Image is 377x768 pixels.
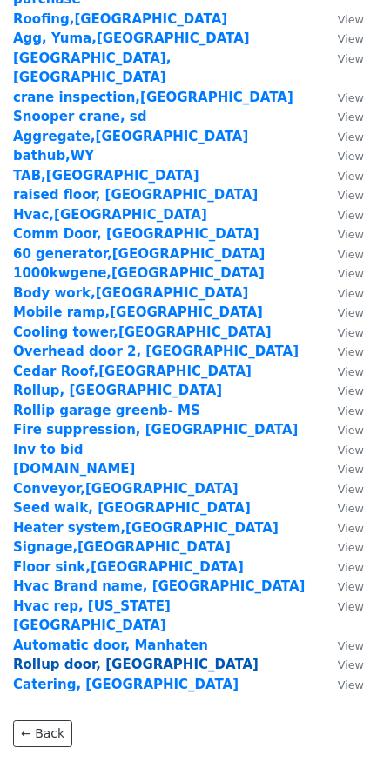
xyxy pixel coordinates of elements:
small: View [338,678,364,691]
a: TAB,[GEOGRAPHIC_DATA] [13,168,199,184]
a: View [320,246,364,262]
small: View [338,580,364,593]
a: crane inspection,[GEOGRAPHIC_DATA] [13,90,293,105]
a: Floor sink,[GEOGRAPHIC_DATA] [13,559,244,575]
a: Hvac Brand name, [GEOGRAPHIC_DATA] [13,578,305,594]
small: View [338,52,364,65]
a: View [320,304,364,320]
strong: Comm Door, [GEOGRAPHIC_DATA] [13,226,259,242]
a: View [320,677,364,692]
a: View [320,187,364,203]
small: View [338,209,364,222]
a: Signage,[GEOGRAPHIC_DATA] [13,539,231,555]
small: View [338,424,364,437]
a: Mobile ramp,[GEOGRAPHIC_DATA] [13,304,263,320]
a: View [320,657,364,672]
a: View [320,481,364,497]
small: View [338,404,364,417]
small: View [338,658,364,671]
a: Body work,[GEOGRAPHIC_DATA] [13,285,248,301]
a: View [320,109,364,124]
a: Heater system,[GEOGRAPHIC_DATA] [13,520,279,536]
a: Hvac rep, [US_STATE][GEOGRAPHIC_DATA] [13,598,171,634]
iframe: Chat Widget [290,685,377,768]
small: View [338,130,364,144]
a: View [320,364,364,379]
a: Snooper crane, sd [13,109,146,124]
a: Fire suppression, [GEOGRAPHIC_DATA] [13,422,298,437]
small: View [338,463,364,476]
a: View [320,324,364,340]
small: View [338,444,364,457]
small: View [338,32,364,45]
a: View [320,11,364,27]
a: View [320,638,364,653]
small: View [338,110,364,124]
a: View [320,539,364,555]
a: View [320,500,364,516]
a: Agg, Yuma,[GEOGRAPHIC_DATA] [13,30,250,46]
a: View [320,598,364,614]
small: View [338,170,364,183]
strong: Automatic door, Manhaten [13,638,208,653]
strong: Aggregate,[GEOGRAPHIC_DATA] [13,129,248,144]
a: View [320,148,364,164]
a: raised floor, [GEOGRAPHIC_DATA] [13,187,258,203]
a: View [320,168,364,184]
a: 60 generator,[GEOGRAPHIC_DATA] [13,246,265,262]
a: [DOMAIN_NAME] [13,461,135,477]
a: View [320,442,364,457]
a: View [320,383,364,398]
a: Overhead door 2, [GEOGRAPHIC_DATA] [13,344,299,359]
small: View [338,287,364,300]
a: View [320,129,364,144]
a: Roofing,[GEOGRAPHIC_DATA] [13,11,227,27]
small: View [338,522,364,535]
small: View [338,267,364,280]
a: 1000kwgene,[GEOGRAPHIC_DATA] [13,265,265,281]
a: View [320,285,364,301]
small: View [338,248,364,261]
strong: Rollip garage greenb- MS [13,403,200,418]
a: View [320,90,364,105]
a: Rollup, [GEOGRAPHIC_DATA] [13,383,222,398]
small: View [338,345,364,358]
small: View [338,483,364,496]
small: View [338,541,364,554]
a: Cedar Roof,[GEOGRAPHIC_DATA] [13,364,252,379]
small: View [338,384,364,397]
a: Conveyor,[GEOGRAPHIC_DATA] [13,481,239,497]
a: View [320,403,364,418]
small: View [338,561,364,574]
a: [GEOGRAPHIC_DATA], [GEOGRAPHIC_DATA] [13,50,171,86]
a: Inv to bid [13,442,84,457]
a: Catering, [GEOGRAPHIC_DATA] [13,677,239,692]
a: View [320,50,364,66]
a: bathub,WY [13,148,94,164]
small: View [338,150,364,163]
a: Hvac,[GEOGRAPHIC_DATA] [13,207,207,223]
a: Seed walk, [GEOGRAPHIC_DATA] [13,500,251,516]
strong: Cooling tower,[GEOGRAPHIC_DATA] [13,324,272,340]
a: View [320,461,364,477]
